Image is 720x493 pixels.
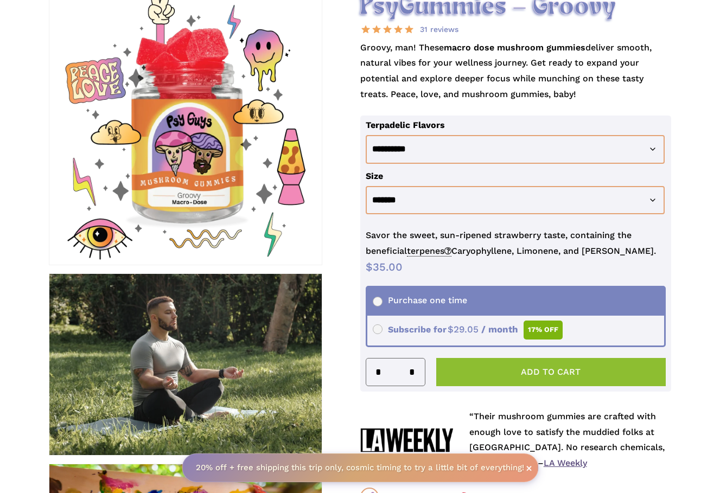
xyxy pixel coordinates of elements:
span: / month [481,324,518,335]
a: LA Weekly [544,458,587,468]
span: $ [366,260,373,273]
img: La Weekly Logo [360,428,453,452]
strong: 20% off + free shipping this trip only, cosmic timing to try a little bit of everything! [196,463,524,472]
input: Product quantity [385,358,405,386]
p: Savor the sweet, sun-ripened strawberry taste, containing the beneficial Caryophyllene, Limonene,... [366,228,666,259]
span: × [526,462,532,473]
span: $ [448,324,454,335]
p: “Their mushroom gummies are crafted with enough love to satisfy the muddied folks at [GEOGRAPHIC_... [469,409,671,471]
bdi: 35.00 [366,260,403,273]
span: terpenes [407,246,451,257]
span: Subscribe for [373,324,563,335]
label: Size [366,171,383,181]
button: Add to cart [436,358,666,386]
p: Groovy, man! These deliver smooth, natural vibes for your wellness journey. Get ready to expand y... [360,40,672,116]
span: Purchase one time [373,295,467,305]
label: Terpadelic Flavors [366,120,445,130]
strong: macro dose mushroom gummies [444,42,585,53]
span: 29.05 [448,324,479,335]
